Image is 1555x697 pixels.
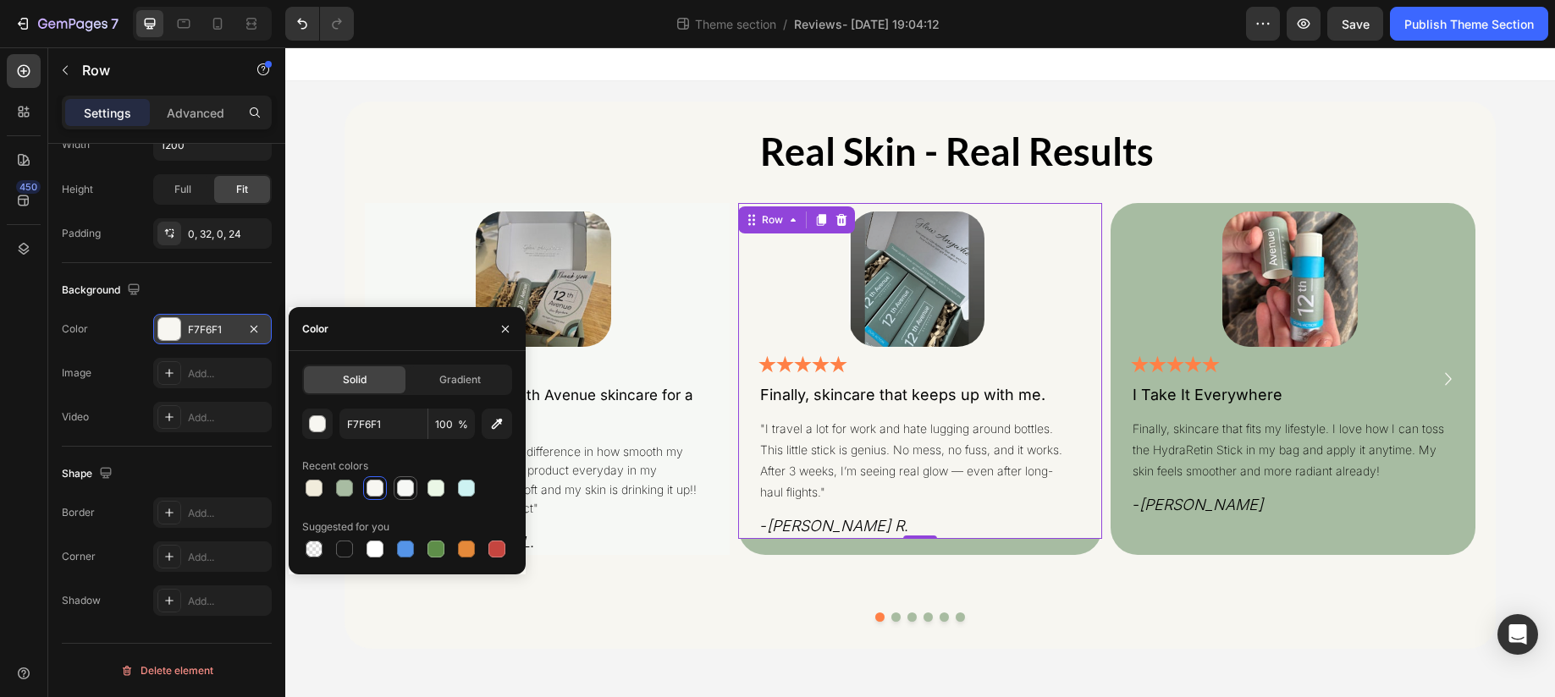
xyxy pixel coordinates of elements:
div: 450 [16,180,41,194]
span: Finally, skincare that fits my lifestyle. I love how I can toss the HydraRetin Stick in my bag an... [847,374,1159,431]
div: Undo/Redo [285,7,354,41]
img: gempages_562170836807582724-33f14eba-c3db-4bab-aee2-963ccb8ca3e6.jpg [937,164,1073,299]
span: Save [1342,17,1370,31]
span: Full [174,182,191,197]
p: Row [82,60,226,80]
div: Video [62,409,89,425]
i: [PERSON_NAME] R [482,469,619,487]
div: Image [62,365,91,381]
div: Width [62,137,90,152]
button: Publish Theme Section [1390,7,1548,41]
p: Finally, skincare that keeps up with me. [475,336,760,359]
input: Auto [154,129,271,160]
div: Publish Theme Section [1404,15,1534,33]
i: [PERSON_NAME] [854,448,978,466]
input: Eg: FFFFFF [339,409,427,439]
button: 7 [7,7,126,41]
p: Settings [84,104,131,122]
div: Add... [188,550,267,565]
div: Add... [188,506,267,521]
h2: Real Skin - Real Results [473,81,870,129]
div: Height [62,182,93,197]
div: Row [473,165,501,180]
span: "I travel a lot for work and hate lugging around bottles. This little stick is genius. No mess, n... [475,374,777,452]
span: "I have already noticed a difference in how smooth my skin is and love using this product everyda... [102,397,411,469]
div: Add... [188,366,267,381]
div: Background [62,279,144,302]
p: - [847,446,1161,469]
div: Recent colors [302,458,368,474]
div: Add... [188,410,267,425]
iframe: Design area [285,47,1555,697]
span: Reviews- [DATE] 19:04:12 [794,15,940,33]
button: Save [1327,7,1383,41]
i: [PERSON_NAME] L [108,486,245,503]
span: / [783,15,787,33]
button: Dot [590,565,599,574]
p: I Take It Everywhere [847,336,997,359]
div: Open Intercom Messenger [1497,614,1538,655]
div: Delete element [120,661,213,681]
div: F7F6F1 [188,322,237,338]
span: Fit [236,182,248,197]
img: gempages_562170836807582724-df325b3e-fb2e-47bf-b74e-55d117620513.jpg [190,164,326,299]
div: Shape [62,463,116,486]
div: Shadow [62,593,101,608]
p: 7 [111,14,119,34]
span: Solid [343,372,367,387]
div: 0, 32, 0, 24 [188,227,267,242]
button: Dot [654,565,664,574]
button: Carousel Next Arrow [1150,318,1177,345]
div: Padding [62,226,101,241]
p: Advanced [167,104,224,122]
button: Dot [638,565,648,574]
div: Corner [62,549,96,564]
div: Suggested for you [302,519,389,535]
div: Color [302,321,328,337]
button: Dot [622,565,631,574]
span: I have been using 12th Avenue skincare for a short time but OMG [102,339,408,380]
button: Delete element [62,657,272,684]
span: Gradient [439,372,481,387]
p: - . [475,467,789,490]
button: Dot [606,565,615,574]
span: % [458,417,468,432]
div: Add... [188,594,267,609]
img: gempages_562170836807582724-4fe8b38c-429b-47c4-a48b-4daf6599daf0.png [564,164,699,299]
span: Theme section [692,15,780,33]
button: Dot [670,565,680,574]
button: Carousel Back Arrow [93,318,120,345]
div: Color [62,321,88,337]
div: Border [62,505,95,520]
p: - . [102,483,416,506]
